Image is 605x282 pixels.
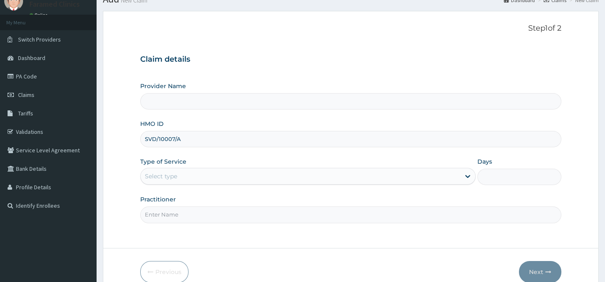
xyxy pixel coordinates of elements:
h3: Claim details [140,55,561,64]
input: Enter HMO ID [140,131,561,147]
span: Switch Providers [18,36,61,43]
label: Provider Name [140,82,186,90]
div: Select type [145,172,177,180]
label: Days [477,157,492,166]
p: Step 1 of 2 [140,24,561,33]
label: HMO ID [140,120,164,128]
a: Online [29,12,50,18]
span: Dashboard [18,54,45,62]
label: Type of Service [140,157,186,166]
p: Faramed Clinics [29,0,80,8]
label: Practitioner [140,195,176,204]
span: Claims [18,91,34,99]
input: Enter Name [140,206,561,223]
span: Tariffs [18,110,33,117]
